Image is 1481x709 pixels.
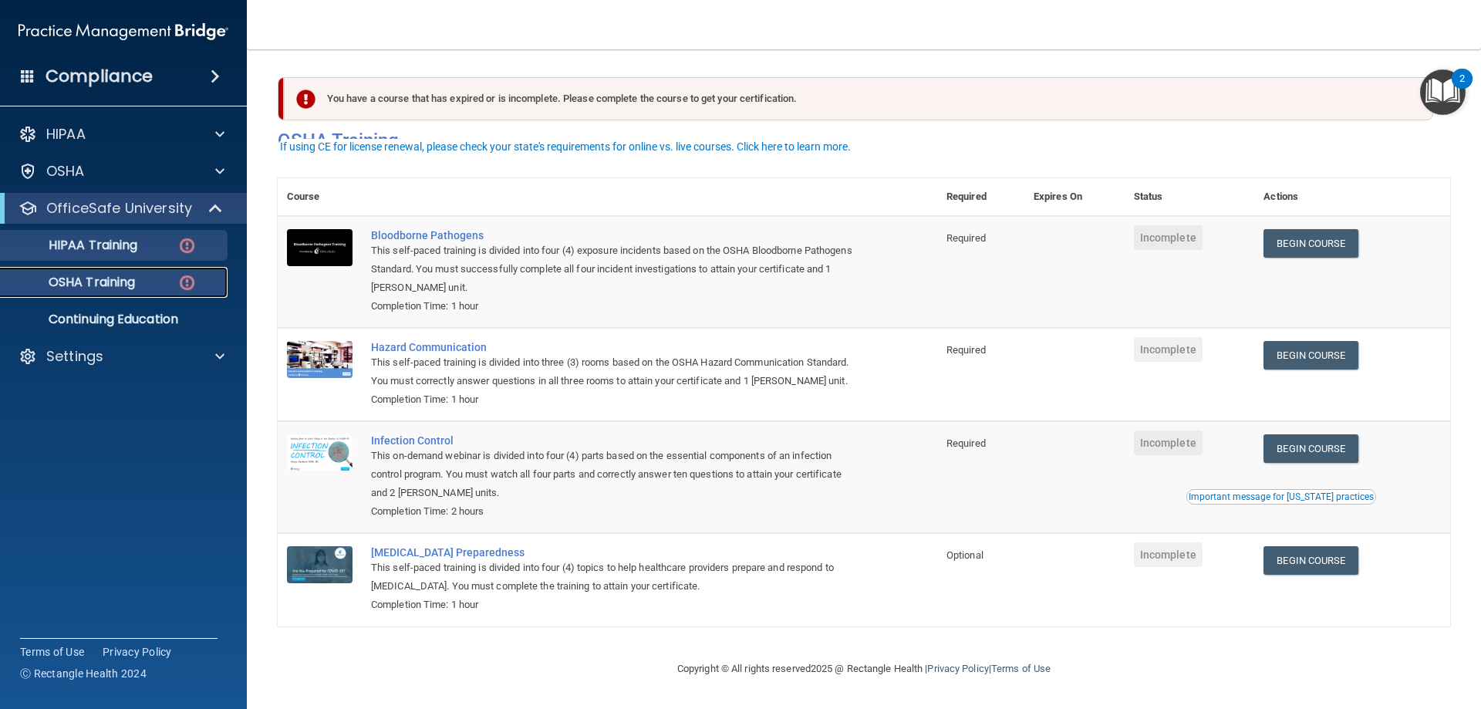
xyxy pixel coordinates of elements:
img: exclamation-circle-solid-danger.72ef9ffc.png [296,89,315,109]
button: Open Resource Center, 2 new notifications [1420,69,1466,115]
a: Terms of Use [991,663,1051,674]
div: 2 [1459,79,1465,99]
p: OSHA [46,162,85,181]
a: [MEDICAL_DATA] Preparedness [371,546,860,559]
th: Course [278,178,362,216]
h4: OSHA Training [278,130,1450,151]
span: Ⓒ Rectangle Health 2024 [20,666,147,681]
span: Required [946,344,986,356]
img: PMB logo [19,16,228,47]
a: Bloodborne Pathogens [371,229,860,241]
div: Completion Time: 2 hours [371,502,860,521]
span: Required [946,437,986,449]
div: Completion Time: 1 hour [371,596,860,614]
span: Incomplete [1134,225,1203,250]
p: HIPAA [46,125,86,143]
a: OSHA [19,162,224,181]
a: Hazard Communication [371,341,860,353]
a: Infection Control [371,434,860,447]
th: Expires On [1024,178,1125,216]
a: Terms of Use [20,644,84,660]
div: This self-paced training is divided into four (4) topics to help healthcare providers prepare and... [371,559,860,596]
img: danger-circle.6113f641.png [177,273,197,292]
th: Status [1125,178,1255,216]
p: HIPAA Training [10,238,137,253]
span: Incomplete [1134,542,1203,567]
h4: Compliance [46,66,153,87]
div: This self-paced training is divided into three (3) rooms based on the OSHA Hazard Communication S... [371,353,860,390]
a: Begin Course [1263,546,1358,575]
a: Begin Course [1263,341,1358,370]
p: Continuing Education [10,312,221,327]
span: Required [946,232,986,244]
span: Optional [946,549,983,561]
div: Completion Time: 1 hour [371,297,860,316]
iframe: Drift Widget Chat Controller [1214,599,1462,661]
div: You have a course that has expired or is incomplete. Please complete the course to get your certi... [284,77,1433,120]
div: Important message for [US_STATE] practices [1189,492,1374,501]
th: Required [937,178,1024,216]
a: Privacy Policy [927,663,988,674]
div: If using CE for license renewal, please check your state's requirements for online vs. live cours... [280,141,851,152]
a: OfficeSafe University [19,199,224,218]
a: Begin Course [1263,229,1358,258]
a: Privacy Policy [103,644,172,660]
p: OSHA Training [10,275,135,290]
button: Read this if you are a dental practitioner in the state of CA [1186,489,1376,505]
div: Copyright © All rights reserved 2025 @ Rectangle Health | | [582,644,1145,694]
span: Incomplete [1134,337,1203,362]
div: This self-paced training is divided into four (4) exposure incidents based on the OSHA Bloodborne... [371,241,860,297]
button: If using CE for license renewal, please check your state's requirements for online vs. live cours... [278,139,853,154]
span: Incomplete [1134,430,1203,455]
div: Completion Time: 1 hour [371,390,860,409]
a: Settings [19,347,224,366]
th: Actions [1254,178,1450,216]
p: Settings [46,347,103,366]
a: Begin Course [1263,434,1358,463]
p: OfficeSafe University [46,199,192,218]
img: danger-circle.6113f641.png [177,236,197,255]
a: HIPAA [19,125,224,143]
div: This on-demand webinar is divided into four (4) parts based on the essential components of an inf... [371,447,860,502]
